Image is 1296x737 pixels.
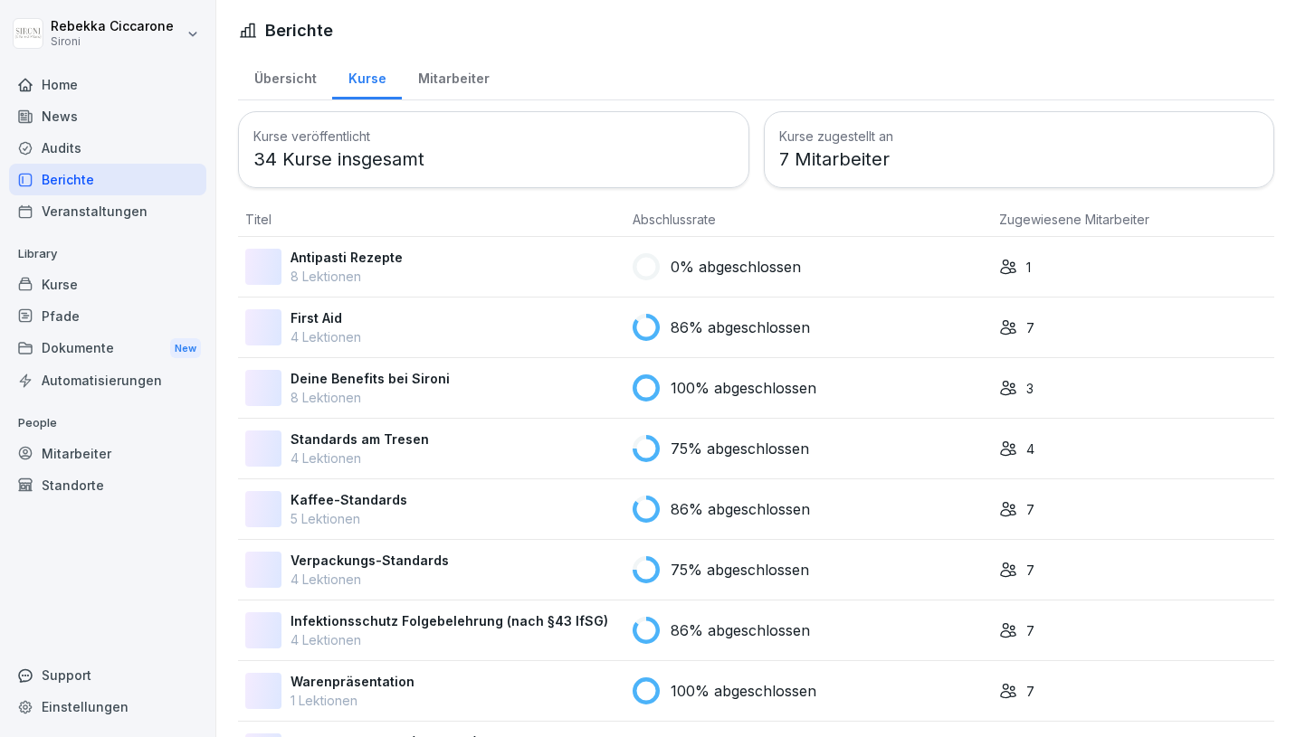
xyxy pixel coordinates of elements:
p: 0% abgeschlossen [671,256,801,278]
p: 75% abgeschlossen [671,559,809,581]
p: Rebekka Ciccarone [51,19,174,34]
p: 4 Lektionen [291,449,429,468]
p: 86% abgeschlossen [671,619,810,641]
a: Berichte [9,164,206,195]
p: 3 [1026,379,1034,398]
p: Kaffee-Standards [291,490,407,509]
a: Mitarbeiter [402,53,505,99]
p: Infektionsschutz Folgebelehrung (nach §43 IfSG) [291,611,608,630]
p: 86% abgeschlossen [671,498,810,520]
a: Kurse [332,53,402,99]
p: 1 Lektionen [291,691,415,710]
a: Veranstaltungen [9,195,206,227]
p: Deine Benefits bei Sironi [291,369,450,388]
a: News [9,100,206,132]
p: 75% abgeschlossen [671,438,809,459]
span: Titel [245,212,272,227]
a: Standorte [9,469,206,501]
a: Home [9,69,206,100]
a: DokumenteNew [9,332,206,365]
a: Kurse [9,269,206,300]
a: Übersicht [238,53,332,99]
a: Automatisierungen [9,364,206,396]
p: 4 Lektionen [291,570,449,589]
p: 86% abgeschlossen [671,317,810,338]
p: 7 [1026,621,1034,640]
div: Support [9,659,206,691]
p: Library [9,240,206,269]
p: 7 [1026,561,1034,580]
a: Mitarbeiter [9,438,206,469]
h1: Berichte [265,18,333,43]
p: 100% abgeschlossen [671,680,816,702]
h3: Kurse zugestellt an [779,127,1260,146]
div: New [170,338,201,359]
p: 1 [1026,258,1031,277]
a: Pfade [9,300,206,332]
a: Audits [9,132,206,164]
p: 7 [1026,318,1034,337]
p: 8 Lektionen [291,388,450,407]
p: People [9,409,206,438]
div: Dokumente [9,332,206,365]
p: 7 Mitarbeiter [779,146,1260,173]
p: 8 Lektionen [291,267,403,286]
p: Antipasti Rezepte [291,248,403,267]
p: Verpackungs-Standards [291,551,449,570]
p: Warenpräsentation [291,672,415,691]
p: 34 Kurse insgesamt [253,146,734,173]
p: 7 [1026,682,1034,701]
p: 100% abgeschlossen [671,377,816,399]
th: Abschlussrate [625,203,992,237]
p: First Aid [291,308,361,327]
p: 4 Lektionen [291,327,361,346]
p: 7 [1026,500,1034,519]
p: Sironi [51,35,174,48]
p: 4 Lektionen [291,630,608,649]
span: Zugewiesene Mitarbeiter [999,212,1149,227]
p: Standards am Tresen [291,430,429,449]
h3: Kurse veröffentlicht [253,127,734,146]
p: 5 Lektionen [291,509,407,528]
p: 4 [1026,439,1034,458]
a: Einstellungen [9,691,206,723]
